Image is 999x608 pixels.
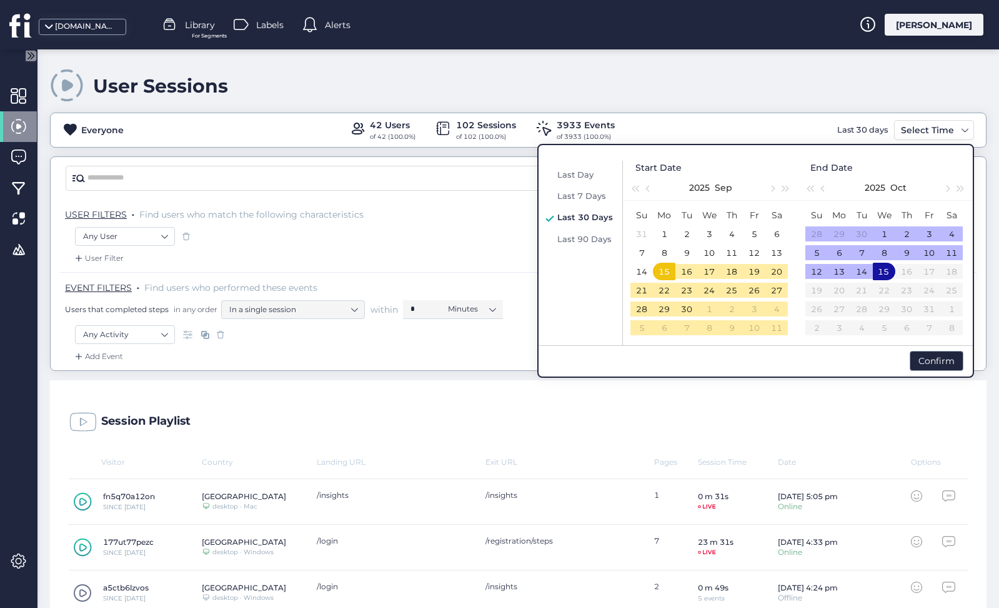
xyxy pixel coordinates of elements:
div: /login [317,582,473,591]
div: 10 [747,320,762,335]
div: [DATE] 5:05 pm [778,492,838,501]
td: 2025-09-29 [828,225,850,243]
div: 31 [634,226,649,241]
th: Tue [675,206,698,225]
div: 6 [769,226,784,241]
th: Sat [765,206,788,225]
td: 2025-09-04 [720,225,743,243]
div: [GEOGRAPHIC_DATA] [202,583,286,592]
td: 2025-10-05 [630,318,653,337]
td: 2025-10-10 [743,318,765,337]
div: desktop · Windows [212,549,274,555]
div: 13 [769,245,784,260]
div: User Filter [72,252,124,265]
button: Last year (Control + left) [803,175,817,200]
div: Options [911,457,955,467]
div: 2 [654,582,698,604]
div: /insights [317,490,473,500]
div: User Sessions [93,74,228,98]
div: 21 [634,283,649,298]
td: 2025-09-13 [765,243,788,262]
td: 2025-09-12 [743,243,765,262]
td: 2025-10-06 [828,243,850,262]
button: Next year (Control + right) [954,175,968,200]
div: 6 [832,245,847,260]
div: Date [778,457,911,467]
td: 2025-09-19 [743,262,765,281]
div: 12 [747,245,762,260]
div: 6 [657,320,672,335]
td: 2025-10-09 [720,318,743,337]
div: Online [778,549,838,556]
div: 5 [809,245,824,260]
td: 2025-09-01 [653,225,675,243]
td: 2025-10-03 [918,225,940,243]
div: of 102 (100.0%) [456,132,516,142]
td: 2025-09-08 [653,243,675,262]
td: 2025-10-13 [828,262,850,281]
td: 2025-09-18 [720,262,743,281]
button: Last year (Control + left) [628,175,642,200]
div: Exit URL [485,457,654,467]
div: 22 [657,283,672,298]
button: Oct [890,175,907,200]
div: 5 [634,320,649,335]
div: 14 [634,264,649,279]
div: 24 [702,283,717,298]
nz-select-item: Any Activity [83,325,167,344]
div: 26 [747,283,762,298]
div: 15 [876,264,891,279]
div: 7 [854,245,869,260]
div: 12 [809,264,824,279]
div: 15 [657,264,672,279]
th: Fri [743,206,765,225]
td: 2025-10-07 [850,243,873,262]
td: 2025-09-06 [765,225,788,243]
div: 11 [769,320,784,335]
td: 2025-10-11 [940,243,963,262]
td: 2025-10-08 [873,243,895,262]
button: Previous month (PageUp) [817,175,830,200]
div: Session Time [698,457,778,467]
div: 9 [724,320,739,335]
div: [GEOGRAPHIC_DATA] [202,492,286,501]
span: Start Date [635,161,682,175]
button: Previous month (PageUp) [642,175,655,200]
button: 2025 [865,175,885,200]
td: 2025-09-03 [698,225,720,243]
td: 2025-09-21 [630,281,653,300]
td: 2025-10-10 [918,243,940,262]
th: Wed [698,206,720,225]
td: 2025-09-30 [675,300,698,318]
td: 2025-09-09 [675,243,698,262]
div: Session Playlist [101,415,191,428]
th: Sun [805,206,828,225]
div: Select Time [898,123,957,138]
span: Library [185,18,215,32]
td: 2025-09-30 [850,225,873,243]
th: Thu [720,206,743,225]
button: Next month (PageDown) [765,175,778,200]
span: EVENT FILTERS [65,282,132,293]
td: 2025-09-10 [698,243,720,262]
nz-select-item: Minutes [448,300,495,318]
div: SINCE [DATE] [103,550,154,556]
div: 10 [922,245,937,260]
th: Wed [873,206,895,225]
div: [PERSON_NAME] [885,14,983,36]
div: a5ctb6lzvos [103,583,149,592]
td: 2025-10-02 [720,300,743,318]
div: 27 [769,283,784,298]
td: 2025-10-11 [765,318,788,337]
div: 19 [747,264,762,279]
div: 23 m 31s [698,537,733,547]
div: desktop · Windows [212,595,274,601]
span: in any order [171,304,217,315]
div: 8 [657,245,672,260]
div: 4 [944,226,959,241]
div: 3933 Events [557,118,615,132]
div: 28 [809,226,824,241]
nz-select-item: In a single session [229,300,357,319]
div: 11 [724,245,739,260]
button: Next year (Control + right) [779,175,793,200]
